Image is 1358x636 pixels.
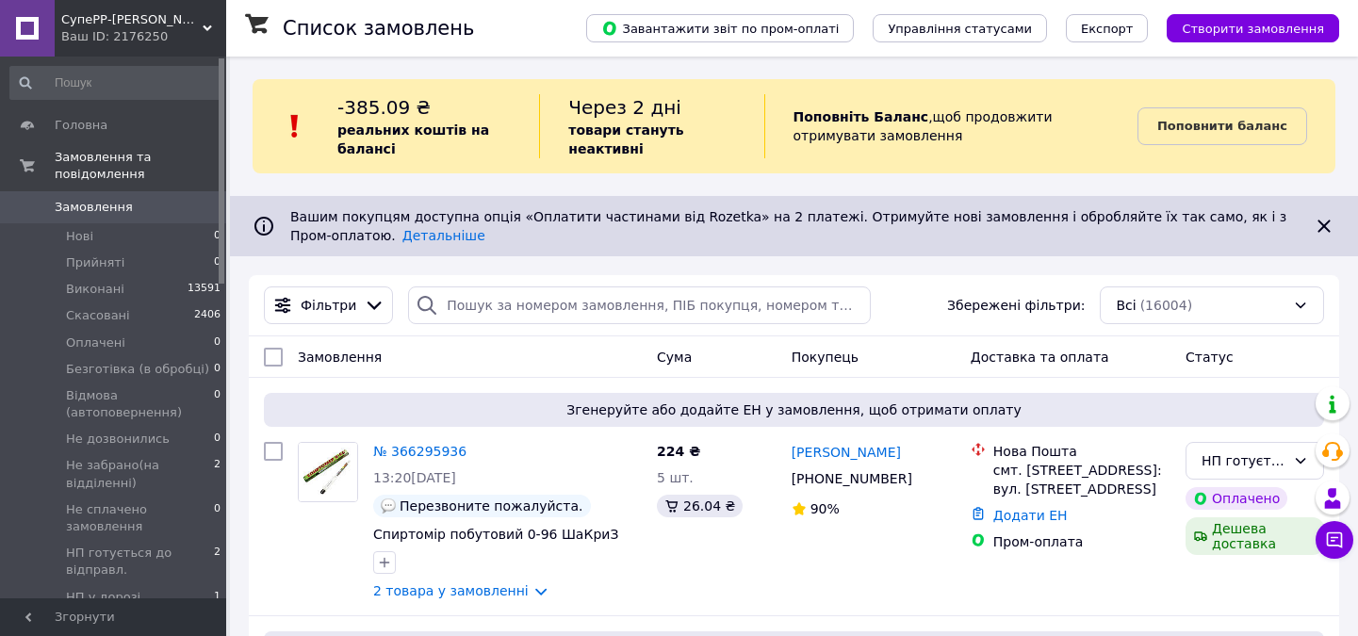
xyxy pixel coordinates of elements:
a: Створити замовлення [1148,20,1339,35]
a: Фото товару [298,442,358,502]
span: СупеРР-Маркет Корисних Товарів [61,11,203,28]
span: НП готується до відправл. [66,545,214,579]
span: 0 [214,228,221,245]
span: НП у дорозі (відправлено) [66,589,214,623]
span: Відмова (автоповернення) [66,387,214,421]
span: Через 2 дні [568,96,681,119]
span: 0 [214,361,221,378]
h1: Список замовлень [283,17,474,40]
img: :exclamation: [281,112,309,140]
a: 2 товара у замовленні [373,583,529,598]
b: Поповніть Баланс [794,109,929,124]
span: 2 [214,545,221,579]
input: Пошук [9,66,222,100]
span: 2406 [194,307,221,324]
span: 0 [214,254,221,271]
span: 0 [214,387,221,421]
span: Управління статусами [888,22,1032,36]
div: Пром-оплата [993,532,1170,551]
span: (16004) [1140,298,1192,313]
span: 0 [214,431,221,448]
span: 0 [214,334,221,351]
img: Фото товару [299,443,357,501]
b: реальних коштів на балансі [337,122,489,156]
span: 13:20[DATE] [373,470,456,485]
button: Управління статусами [873,14,1047,42]
span: Покупець [792,350,859,365]
span: Перезвоните пожалуйста. [400,498,583,514]
span: Замовлення [55,199,133,216]
span: Головна [55,117,107,134]
span: Завантажити звіт по пром-оплаті [601,20,839,37]
a: Додати ЕН [993,508,1068,523]
a: Спиртомір побутовий 0-96 ШаКриЗ [373,527,618,542]
span: 13591 [188,281,221,298]
button: Експорт [1066,14,1149,42]
span: Безготівка (в обробці) [66,361,209,378]
div: Нова Пошта [993,442,1170,461]
span: Статус [1186,350,1234,365]
input: Пошук за номером замовлення, ПІБ покупця, номером телефону, Email, номером накладної [408,286,871,324]
a: № 366295936 [373,444,466,459]
b: Поповнити баланс [1157,119,1287,133]
span: 224 ₴ [657,444,700,459]
span: Оплачені [66,334,125,351]
span: Експорт [1081,22,1134,36]
span: Замовлення [298,350,382,365]
span: Створити замовлення [1182,22,1324,36]
a: [PERSON_NAME] [792,443,901,462]
div: 26.04 ₴ [657,495,743,517]
span: 1 [214,589,221,623]
span: Скасовані [66,307,130,324]
img: :speech_balloon: [381,498,396,514]
div: НП готується до відправл. [1202,450,1285,471]
span: Фільтри [301,296,356,315]
span: 90% [810,501,840,516]
span: Не дозвонились [66,431,170,448]
span: -385.09 ₴ [337,96,431,119]
span: Всі [1116,296,1136,315]
div: Ваш ID: 2176250 [61,28,226,45]
span: 5 шт. [657,470,694,485]
span: Не забрано(на відділенні) [66,457,214,491]
button: Завантажити звіт по пром-оплаті [586,14,854,42]
span: Нові [66,228,93,245]
span: Виконані [66,281,124,298]
span: Збережені фільтри: [947,296,1085,315]
span: 2 [214,457,221,491]
span: [PHONE_NUMBER] [792,471,912,486]
span: Cума [657,350,692,365]
span: 0 [214,501,221,535]
button: Створити замовлення [1167,14,1339,42]
a: Детальніше [402,228,485,243]
span: Доставка та оплата [971,350,1109,365]
span: Не сплачено замовлення [66,501,214,535]
button: Чат з покупцем [1316,521,1353,559]
a: Поповнити баланс [1137,107,1307,145]
b: товари стануть неактивні [568,122,683,156]
span: Прийняті [66,254,124,271]
div: смт. [STREET_ADDRESS]: вул. [STREET_ADDRESS] [993,461,1170,498]
div: , щоб продовжити отримувати замовлення [764,94,1137,158]
div: Дешева доставка [1186,517,1324,555]
span: Вашим покупцям доступна опція «Оплатити частинами від Rozetka» на 2 платежі. Отримуйте нові замов... [290,209,1286,243]
div: Оплачено [1186,487,1287,510]
span: Згенеруйте або додайте ЕН у замовлення, щоб отримати оплату [271,400,1317,419]
span: Замовлення та повідомлення [55,149,226,183]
